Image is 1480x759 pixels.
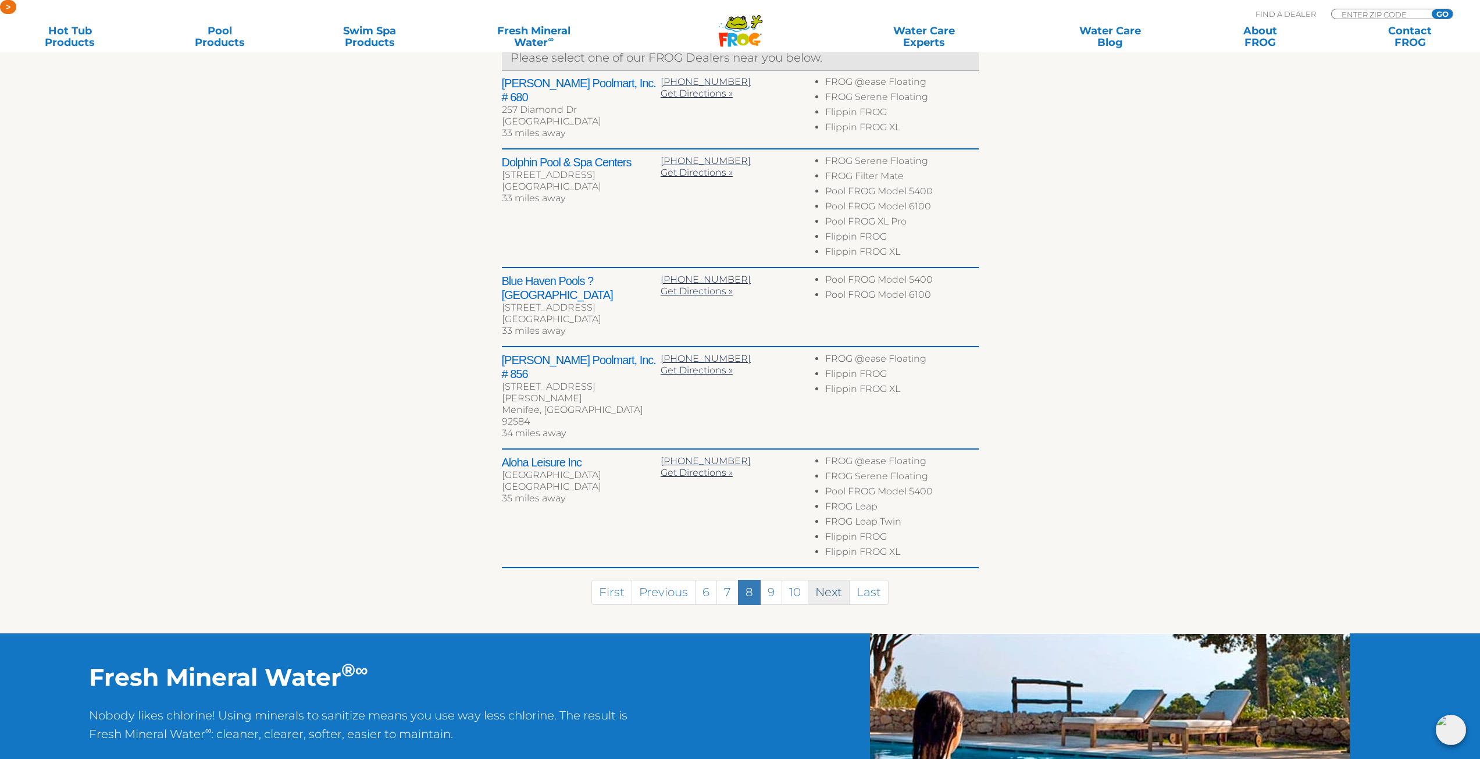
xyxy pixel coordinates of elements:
[661,467,733,478] a: Get Directions »
[825,501,978,516] li: FROG Leap
[808,580,850,605] a: Next
[661,455,751,466] a: [PHONE_NUMBER]
[502,353,661,381] h2: [PERSON_NAME] Poolmart, Inc. # 856
[825,122,978,137] li: Flippin FROG XL
[502,274,661,302] h2: Blue Haven Pools ? [GEOGRAPHIC_DATA]
[502,313,661,325] div: [GEOGRAPHIC_DATA]
[205,725,212,736] sup: ∞
[502,469,661,481] div: [GEOGRAPHIC_DATA]
[825,231,978,246] li: Flippin FROG
[825,353,978,368] li: FROG @ease Floating
[502,76,661,104] h2: [PERSON_NAME] Poolmart, Inc. # 680
[760,580,782,605] a: 9
[502,116,661,127] div: [GEOGRAPHIC_DATA]
[825,155,978,170] li: FROG Serene Floating
[1352,25,1468,48] a: ContactFROG
[548,34,554,44] sup: ∞
[825,368,978,383] li: Flippin FROG
[502,169,661,181] div: [STREET_ADDRESS]
[89,662,651,692] h2: Fresh Mineral Water
[89,706,651,755] p: Nobody likes chlorine! Using minerals to sanitize means you use way less chlorine. The result is ...
[825,186,978,201] li: Pool FROG Model 5400
[1432,9,1453,19] input: GO
[825,516,978,531] li: FROG Leap Twin
[829,25,1019,48] a: Water CareExperts
[825,289,978,304] li: Pool FROG Model 6100
[502,404,661,427] div: Menifee, [GEOGRAPHIC_DATA] 92584
[502,381,661,404] div: [STREET_ADDRESS][PERSON_NAME]
[849,580,889,605] a: Last
[1436,715,1466,745] img: openIcon
[825,91,978,106] li: FROG Serene Floating
[661,286,733,297] a: Get Directions »
[825,546,978,561] li: Flippin FROG XL
[502,427,566,439] span: 34 miles away
[825,246,978,261] li: Flippin FROG XL
[661,365,733,376] a: Get Directions »
[1052,25,1168,48] a: Water CareBlog
[825,455,978,471] li: FROG @ease Floating
[661,155,751,166] a: [PHONE_NUMBER]
[825,486,978,501] li: Pool FROG Model 5400
[502,104,661,116] div: 257 Diamond Dr
[502,127,565,138] span: 33 miles away
[1340,9,1419,19] input: Zip Code Form
[1202,25,1318,48] a: AboutFROG
[661,88,733,99] a: Get Directions »
[311,25,427,48] a: Swim SpaProducts
[661,167,733,178] a: Get Directions »
[162,25,278,48] a: PoolProducts
[825,201,978,216] li: Pool FROG Model 6100
[825,170,978,186] li: FROG Filter Mate
[502,181,661,193] div: [GEOGRAPHIC_DATA]
[12,25,128,48] a: Hot TubProducts
[661,353,751,364] a: [PHONE_NUMBER]
[716,580,739,605] a: 7
[341,659,355,681] sup: ®
[1256,9,1316,19] p: Find A Dealer
[502,302,661,313] div: [STREET_ADDRESS]
[502,481,661,493] div: [GEOGRAPHIC_DATA]
[502,493,565,504] span: 35 miles away
[825,76,978,91] li: FROG @ease Floating
[782,580,808,605] a: 10
[502,455,661,469] h2: Aloha Leisure Inc
[661,274,751,285] a: [PHONE_NUMBER]
[502,193,565,204] span: 33 miles away
[502,325,565,336] span: 33 miles away
[825,383,978,398] li: Flippin FROG XL
[502,155,661,169] h2: Dolphin Pool & Spa Centers
[825,106,978,122] li: Flippin FROG
[661,76,751,87] a: [PHONE_NUMBER]
[825,274,978,289] li: Pool FROG Model 5400
[825,531,978,546] li: Flippin FROG
[695,580,717,605] a: 6
[632,580,696,605] a: Previous
[738,580,761,605] a: 8
[825,216,978,231] li: Pool FROG XL Pro
[511,48,970,67] p: Please select one of our FROG Dealers near you below.
[355,659,368,681] sup: ∞
[591,580,632,605] a: First
[461,25,607,48] a: Fresh MineralWater∞
[825,471,978,486] li: FROG Serene Floating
